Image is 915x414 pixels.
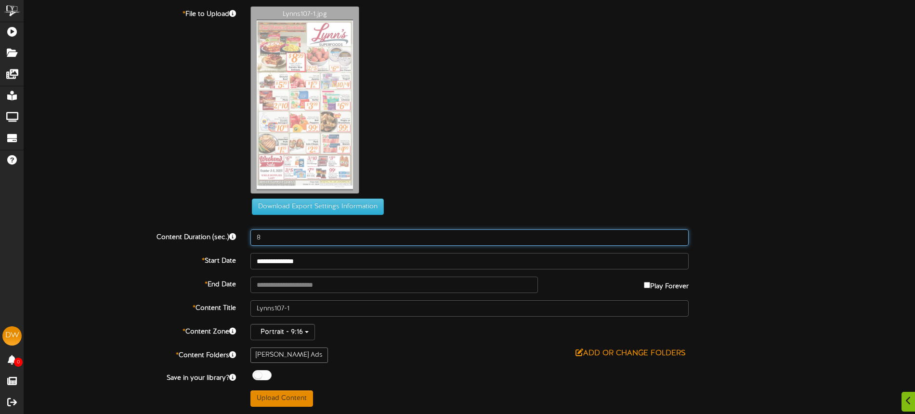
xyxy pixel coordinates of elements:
label: Content Zone [17,324,243,337]
label: Play Forever [644,277,689,292]
button: Add or Change Folders [573,347,689,360]
button: Portrait - 9:16 [250,324,315,340]
label: Start Date [17,253,243,266]
input: Play Forever [644,282,650,288]
input: Title of this Content [250,300,689,317]
a: Download Export Settings Information [247,203,384,211]
label: Content Title [17,300,243,313]
label: Content Duration (sec.) [17,229,243,242]
div: DW [2,326,22,346]
label: Content Folders [17,347,243,361]
label: End Date [17,277,243,290]
button: Upload Content [250,390,313,407]
div: [PERSON_NAME] Ads [250,347,328,363]
button: Download Export Settings Information [252,199,384,215]
label: File to Upload [17,6,243,19]
span: 0 [14,358,23,367]
label: Save in your library? [17,370,243,383]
